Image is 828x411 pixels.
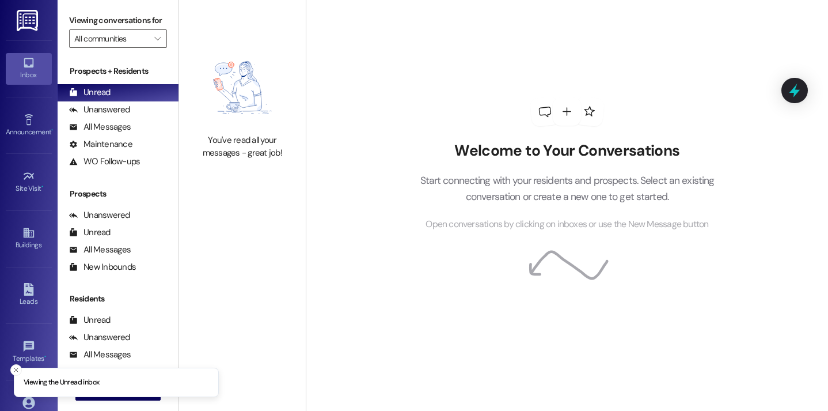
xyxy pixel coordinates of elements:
p: Viewing the Unread inbox [24,378,99,388]
div: All Messages [69,349,131,361]
div: Unanswered [69,331,130,344]
div: All Messages [69,121,131,133]
a: Leads [6,280,52,311]
a: Inbox [6,53,52,84]
div: All Messages [69,244,131,256]
div: New Inbounds [69,261,136,273]
span: • [51,126,53,134]
div: You've read all your messages - great job! [192,134,293,159]
a: Site Visit • [6,167,52,198]
button: Close toast [10,364,22,376]
div: Unanswered [69,104,130,116]
a: Templates • [6,337,52,368]
img: empty-state [192,47,293,129]
img: ResiDesk Logo [17,10,40,31]
input: All communities [74,29,149,48]
div: Unread [69,86,111,99]
i:  [154,34,161,43]
div: Unread [69,314,111,326]
div: Residents [58,293,178,305]
div: Unanswered [69,209,130,221]
div: Prospects [58,188,178,200]
div: Prospects + Residents [58,65,178,77]
span: Open conversations by clicking on inboxes or use the New Message button [426,217,708,232]
a: Buildings [6,223,52,254]
h2: Welcome to Your Conversations [402,142,732,160]
label: Viewing conversations for [69,12,167,29]
span: • [44,353,46,361]
div: Maintenance [69,138,132,150]
div: WO Follow-ups [69,156,140,168]
div: Unread [69,227,111,239]
p: Start connecting with your residents and prospects. Select an existing conversation or create a n... [402,172,732,205]
span: • [41,183,43,191]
